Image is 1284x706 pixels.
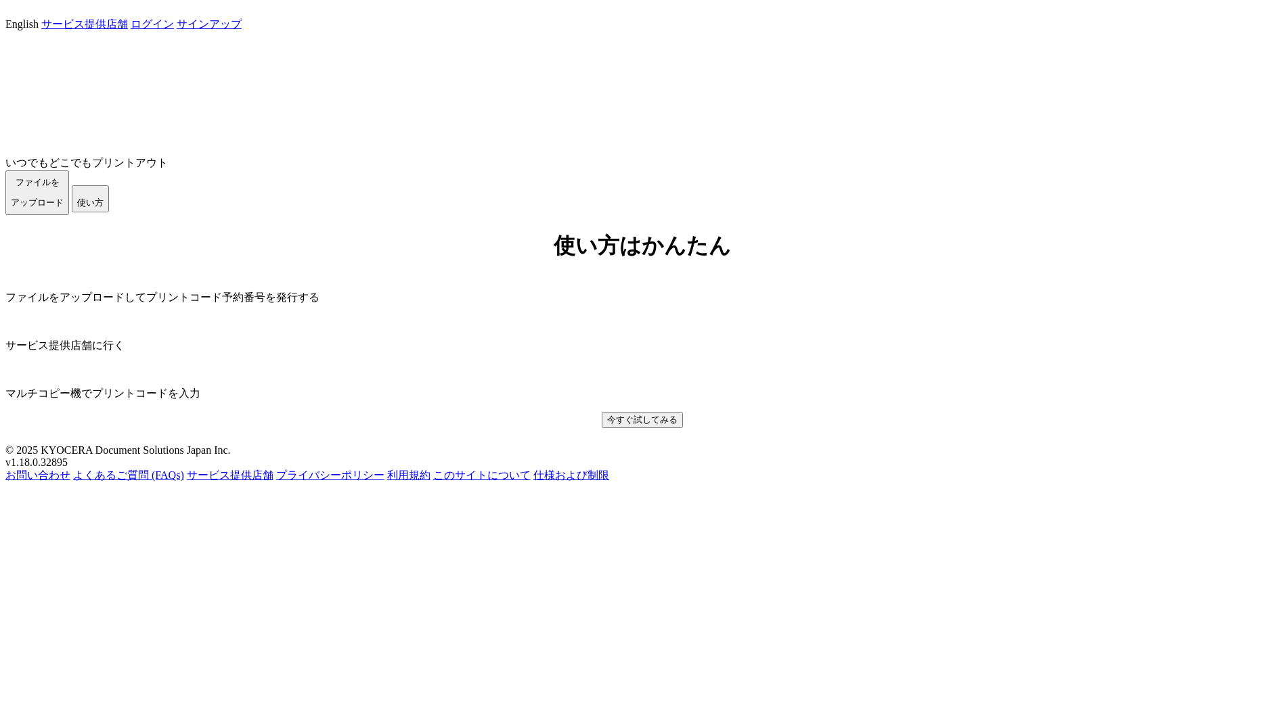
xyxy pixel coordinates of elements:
[11,177,64,208] span: ファイルを ​​アップロード
[72,185,109,212] button: 使い方
[5,387,1279,401] p: マルチコピー機でプリントコードを入力
[433,469,531,481] a: このサイトについて
[5,456,68,468] span: v1.18.0.32895
[387,469,430,481] a: 利用規約
[5,231,1279,261] h1: 使い方はかんたん
[177,18,242,30] a: サインアップ
[5,339,1279,353] p: サービス提供店舗に行く
[5,157,168,168] a: いつでもどこでもプリントアウト
[5,469,70,481] a: お問い合わせ
[41,18,128,30] a: サービス提供店舗
[276,469,384,481] a: プライバシーポリシー
[131,18,174,30] a: ログイン
[5,170,69,215] button: ファイルを​​アップロード
[5,444,231,456] span: © 2025 KYOCERA Document Solutions Japan Inc.
[73,469,184,481] a: よくあるご質問 (FAQs)
[533,469,609,481] a: 仕様および制限
[5,291,1279,305] p: ファイルをアップロードしてプリントコード予約番号を発行する
[187,469,273,481] a: サービス提供店舗
[5,18,39,30] a: English
[602,412,683,428] button: 今すぐ試してみる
